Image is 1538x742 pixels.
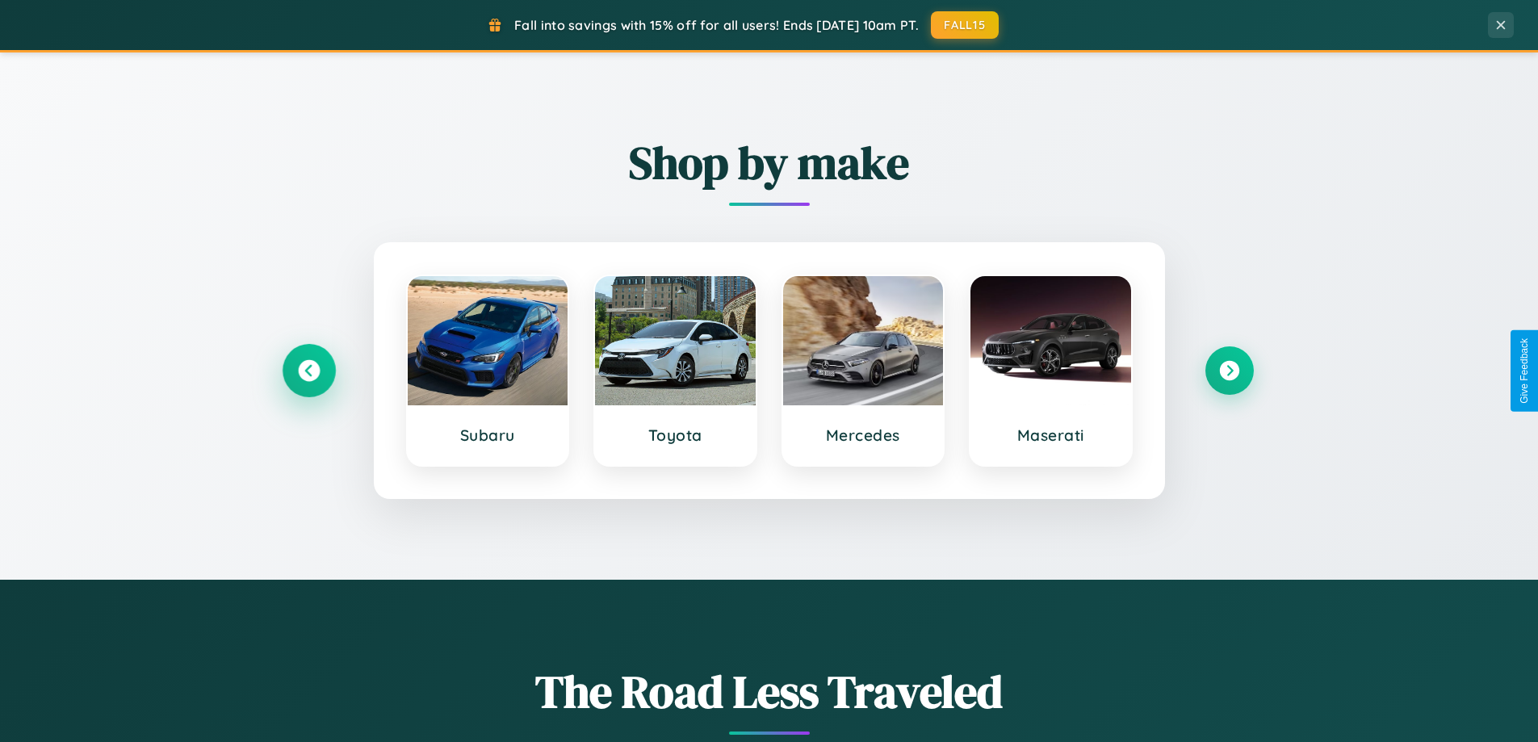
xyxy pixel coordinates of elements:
[987,425,1115,445] h3: Maserati
[1519,338,1530,404] div: Give Feedback
[424,425,552,445] h3: Subaru
[931,11,999,39] button: FALL15
[514,17,919,33] span: Fall into savings with 15% off for all users! Ends [DATE] 10am PT.
[611,425,740,445] h3: Toyota
[285,660,1254,723] h1: The Road Less Traveled
[799,425,928,445] h3: Mercedes
[285,132,1254,194] h2: Shop by make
